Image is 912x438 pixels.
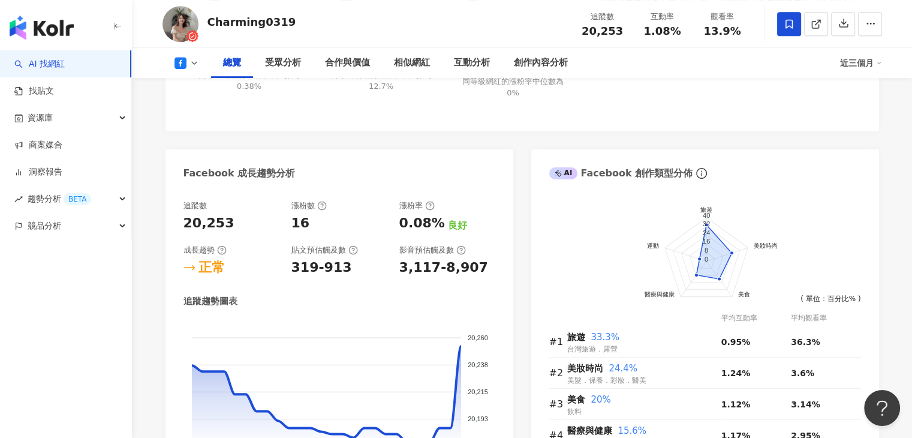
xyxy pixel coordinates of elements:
[10,16,74,40] img: logo
[198,259,225,277] div: 正常
[567,394,585,405] span: 美食
[399,214,445,233] div: 0.08%
[14,85,54,97] a: 找貼文
[640,11,685,23] div: 互動率
[28,212,61,239] span: 競品分析
[567,363,603,374] span: 美妝時尚
[394,56,430,70] div: 相似網紅
[567,425,612,436] span: 醫療與健康
[183,200,207,211] div: 追蹤數
[468,388,488,395] tspan: 20,215
[28,185,91,212] span: 趨勢分析
[618,425,646,436] span: 15.6%
[183,295,237,308] div: 追蹤趨勢圖表
[702,229,709,236] text: 24
[549,365,567,380] div: #2
[582,25,623,37] span: 20,253
[646,242,658,249] text: 運動
[468,334,488,341] tspan: 20,260
[721,337,751,347] span: 0.95%
[791,313,861,324] div: 平均觀看率
[704,255,708,262] text: 0
[591,394,610,405] span: 20%
[791,337,820,347] span: 36.3%
[237,82,261,91] span: 0.38%
[291,214,310,233] div: 16
[162,6,198,42] img: KOL Avatar
[399,259,488,277] div: 3,117-8,907
[399,245,466,256] div: 影音預估觸及數
[28,104,53,131] span: 資源庫
[183,167,296,180] div: Facebook 成長趨勢分析
[207,14,296,29] div: Charming0319
[591,332,619,343] span: 33.3%
[700,206,712,212] text: 旅遊
[329,70,434,91] div: 同等級網紅的觀看率中位數為
[325,56,370,70] div: 合作與價值
[694,166,709,181] span: info-circle
[567,332,585,343] span: 旅遊
[549,397,567,412] div: #3
[643,25,681,37] span: 1.08%
[14,166,62,178] a: 洞察報告
[291,259,352,277] div: 319-913
[721,313,791,324] div: 平均互動率
[645,291,675,298] text: 醫療與健康
[197,70,302,91] div: 同等級網紅的互動率中位數為
[840,53,882,73] div: 近三個月
[549,167,578,179] div: AI
[754,242,778,249] text: 美妝時尚
[864,390,900,426] iframe: Help Scout Beacon - Open
[454,56,490,70] div: 互動分析
[738,291,750,298] text: 美食
[507,88,519,97] span: 0%
[223,56,241,70] div: 總覽
[721,400,751,409] span: 1.12%
[183,214,234,233] div: 20,253
[791,400,820,409] span: 3.14%
[14,195,23,203] span: rise
[369,82,393,91] span: 12.7%
[609,363,637,374] span: 24.4%
[399,200,435,211] div: 漲粉率
[14,139,62,151] a: 商案媒合
[703,25,741,37] span: 13.9%
[567,345,618,353] span: 台灣旅遊．露營
[549,334,567,349] div: #1
[567,407,582,416] span: 飲料
[549,167,693,180] div: Facebook 創作類型分佈
[183,245,227,256] div: 成長趨勢
[291,200,327,211] div: 漲粉數
[64,193,91,205] div: BETA
[700,11,745,23] div: 觀看率
[514,56,568,70] div: 創作內容分析
[448,219,467,232] div: 良好
[721,368,751,378] span: 1.24%
[702,211,709,218] text: 40
[468,361,488,368] tspan: 20,238
[291,245,358,256] div: 貼文預估觸及數
[702,238,709,245] text: 16
[580,11,625,23] div: 追蹤數
[468,415,488,422] tspan: 20,193
[567,376,646,385] span: 美髮．保養．彩妝．醫美
[791,368,814,378] span: 3.6%
[14,58,65,70] a: searchAI 找網紅
[702,220,709,227] text: 32
[265,56,301,70] div: 受眾分析
[460,76,565,98] div: 同等級網紅的漲粉率中位數為
[704,247,708,254] text: 8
